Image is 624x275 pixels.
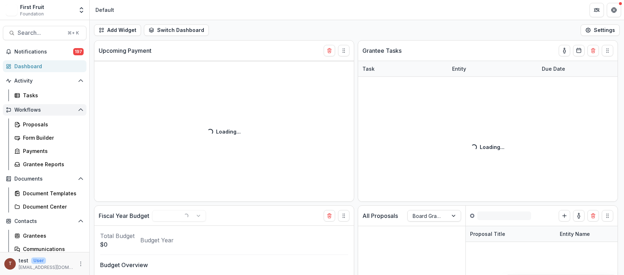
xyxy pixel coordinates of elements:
[602,210,613,222] button: Drag
[573,210,585,222] button: toggle-assigned-to-me
[11,187,86,199] a: Document Templates
[14,62,81,70] div: Dashboard
[23,190,81,197] div: Document Templates
[19,257,28,264] p: test
[3,75,86,87] button: Open Activity
[3,104,86,116] button: Open Workflows
[559,210,570,222] button: Create Proposal
[18,29,63,36] span: Search...
[23,121,81,128] div: Proposals
[11,89,86,101] a: Tasks
[73,48,84,55] span: 197
[100,240,135,249] p: $0
[14,107,75,113] span: Workflows
[76,3,86,17] button: Open entity switcher
[338,45,349,56] button: Drag
[607,3,621,17] button: Get Help
[66,29,80,37] div: ⌘ + K
[3,26,86,40] button: Search...
[20,11,44,17] span: Foundation
[14,218,75,224] span: Contacts
[31,257,46,264] p: User
[14,78,75,84] span: Activity
[362,46,402,55] p: Grantee Tasks
[19,264,74,271] p: [EMAIL_ADDRESS][DOMAIN_NAME]
[14,49,73,55] span: Notifications
[338,210,349,222] button: Drag
[587,45,599,56] button: Delete card
[11,243,86,255] a: Communications
[3,46,86,57] button: Notifications197
[9,261,12,266] div: test
[559,45,570,56] button: toggle-assigned-to-me
[3,173,86,185] button: Open Documents
[100,261,348,269] p: Budget Overview
[20,3,44,11] div: First Fruit
[11,132,86,144] a: Form Builder
[100,232,135,240] p: Total Budget
[23,245,81,253] div: Communications
[11,158,86,170] a: Grantee Reports
[11,230,86,242] a: Grantees
[23,160,81,168] div: Grantee Reports
[581,24,620,36] button: Settings
[76,260,85,268] button: More
[99,46,151,55] p: Upcoming Payment
[23,147,81,155] div: Payments
[95,6,114,14] div: Default
[3,215,86,227] button: Open Contacts
[573,45,585,56] button: Calendar
[324,210,335,222] button: Delete card
[23,134,81,141] div: Form Builder
[23,232,81,239] div: Grantees
[3,60,86,72] a: Dashboard
[23,92,81,99] div: Tasks
[140,236,174,244] p: Budget Year
[23,203,81,210] div: Document Center
[99,211,149,220] p: Fiscal Year Budget
[14,176,75,182] span: Documents
[590,3,604,17] button: Partners
[11,145,86,157] a: Payments
[94,24,141,36] button: Add Widget
[602,45,613,56] button: Drag
[11,118,86,130] a: Proposals
[362,211,398,220] p: All Proposals
[93,5,117,15] nav: breadcrumb
[144,24,209,36] button: Switch Dashboard
[6,4,17,16] img: First Fruit
[324,45,335,56] button: Delete card
[587,210,599,222] button: Delete card
[11,201,86,213] a: Document Center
